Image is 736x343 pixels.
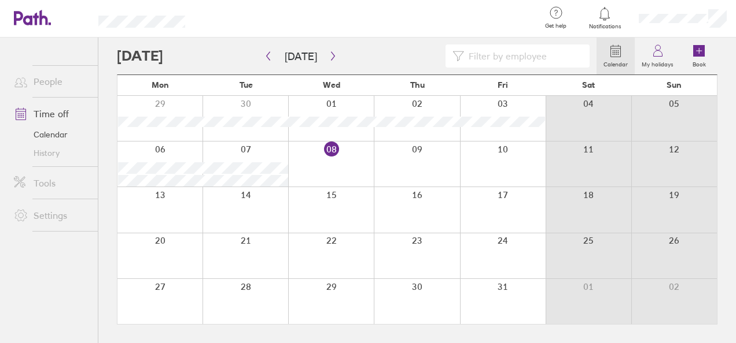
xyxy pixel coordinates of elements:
[586,6,624,30] a: Notifications
[5,144,98,162] a: History
[275,47,326,66] button: [DATE]
[686,58,713,68] label: Book
[597,38,635,74] a: Calendar
[635,38,680,74] a: My holidays
[498,80,508,90] span: Fri
[597,58,635,68] label: Calendar
[667,80,682,90] span: Sun
[240,80,253,90] span: Tue
[464,45,583,67] input: Filter by employee
[586,23,624,30] span: Notifications
[5,171,98,195] a: Tools
[635,58,680,68] label: My holidays
[680,38,717,74] a: Book
[323,80,340,90] span: Wed
[152,80,169,90] span: Mon
[5,70,98,93] a: People
[5,102,98,125] a: Time off
[5,204,98,227] a: Settings
[537,23,575,29] span: Get help
[5,125,98,144] a: Calendar
[582,80,595,90] span: Sat
[410,80,425,90] span: Thu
